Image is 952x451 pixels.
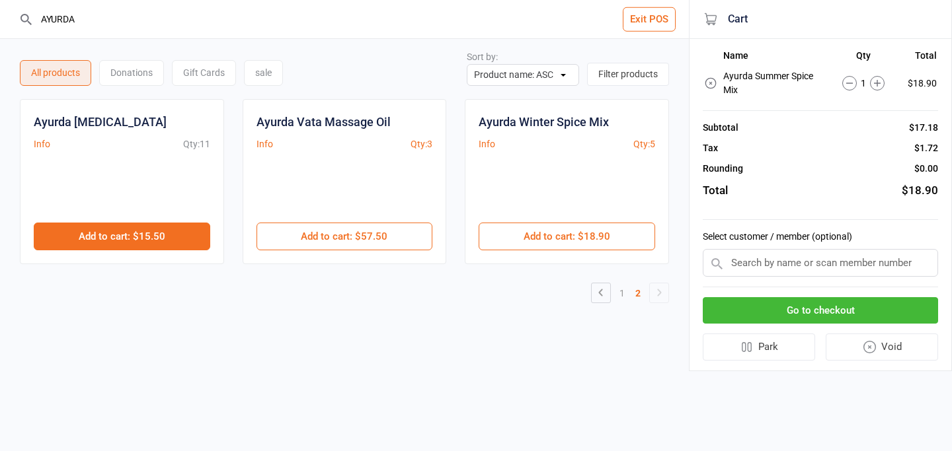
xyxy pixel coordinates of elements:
[479,223,655,250] button: Add to cart: $18.90
[34,137,50,151] button: Info
[703,333,815,361] button: Park
[244,60,283,86] div: sale
[723,67,829,99] td: Ayurda Summer Spice Mix
[257,113,391,131] div: Ayurda Vata Massage Oil
[703,297,938,324] button: Go to checkout
[99,60,164,86] div: Donations
[467,52,498,62] label: Sort by:
[703,162,743,176] div: Rounding
[830,50,896,66] th: Qty
[479,113,609,131] div: Ayurda Winter Spice Mix
[830,76,896,90] div: 1
[703,249,938,277] input: Search by name or scan member number
[614,284,630,302] a: 1
[411,137,432,151] div: Qty: 3
[257,223,433,250] button: Add to cart: $57.50
[703,141,718,155] div: Tax
[630,284,646,302] a: 2
[898,50,937,66] th: Total
[20,60,91,86] div: All products
[34,113,167,131] div: Ayurda [MEDICAL_DATA]
[172,60,236,86] div: Gift Cards
[257,137,273,151] button: Info
[703,230,938,244] label: Select customer / member (optional)
[898,67,937,99] td: $18.90
[703,121,738,135] div: Subtotal
[623,7,676,32] button: Exit POS
[914,162,938,176] div: $0.00
[723,50,829,66] th: Name
[902,182,938,199] div: $18.90
[479,137,495,151] button: Info
[34,223,210,250] button: Add to cart: $15.50
[703,182,728,199] div: Total
[909,121,938,135] div: $17.18
[914,141,938,155] div: $1.72
[826,333,939,361] button: Void
[633,137,655,151] div: Qty: 5
[183,137,210,151] div: Qty: 11
[587,63,669,86] button: Filter products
